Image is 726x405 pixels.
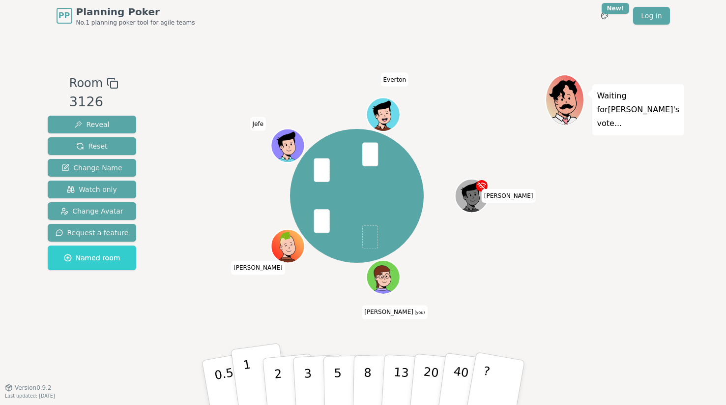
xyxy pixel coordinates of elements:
button: Watch only [48,181,137,198]
span: Planning Poker [76,5,195,19]
p: Waiting for [PERSON_NAME] 's vote... [597,89,680,130]
div: 3126 [69,92,118,112]
span: Named room [64,253,120,263]
span: Room [69,74,103,92]
span: Click to change your name [482,189,536,203]
button: Request a feature [48,224,137,242]
span: Watch only [67,185,117,194]
span: Click to change your name [231,261,285,275]
span: Click to change your name [362,305,427,319]
div: New! [602,3,630,14]
span: PP [58,10,70,22]
button: Reset [48,137,137,155]
span: (you) [413,311,425,315]
a: Log in [633,7,669,25]
span: Reveal [74,120,109,129]
button: Reveal [48,116,137,133]
button: Click to change your avatar [368,261,399,293]
span: Click to change your name [380,72,408,86]
span: No.1 planning poker tool for agile teams [76,19,195,27]
button: Change Avatar [48,202,137,220]
button: Named room [48,246,137,270]
span: Version 0.9.2 [15,384,52,392]
span: Click to change your name [250,117,266,131]
span: Rafael is the host [479,180,488,188]
a: PPPlanning PokerNo.1 planning poker tool for agile teams [57,5,195,27]
span: Last updated: [DATE] [5,393,55,399]
span: Change Name [61,163,122,173]
button: Version0.9.2 [5,384,52,392]
span: Reset [76,141,107,151]
span: Request a feature [56,228,129,238]
button: Change Name [48,159,137,177]
button: New! [596,7,613,25]
span: Change Avatar [60,206,123,216]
